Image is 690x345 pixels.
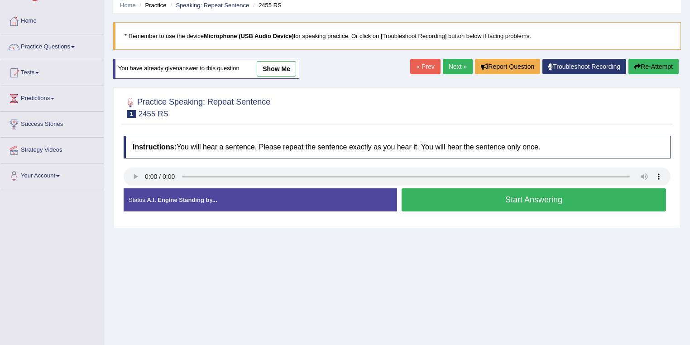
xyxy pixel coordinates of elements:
button: Start Answering [402,188,666,211]
li: 2455 RS [251,1,282,10]
h4: You will hear a sentence. Please repeat the sentence exactly as you hear it. You will hear the se... [124,136,671,158]
span: 1 [127,110,136,118]
a: « Prev [410,59,440,74]
a: Predictions [0,86,104,109]
a: Next » [443,59,473,74]
strong: A.I. Engine Standing by... [147,196,217,203]
a: Home [0,9,104,31]
button: Re-Attempt [628,59,679,74]
a: Home [120,2,136,9]
div: Status: [124,188,397,211]
button: Report Question [475,59,540,74]
div: You have already given answer to this question [113,59,299,79]
li: Practice [137,1,166,10]
a: Speaking: Repeat Sentence [176,2,249,9]
a: Strategy Videos [0,138,104,160]
a: Success Stories [0,112,104,134]
b: Microphone (USB Audio Device) [204,33,294,39]
a: show me [257,61,296,77]
a: Troubleshoot Recording [542,59,626,74]
h2: Practice Speaking: Repeat Sentence [124,96,270,118]
a: Tests [0,60,104,83]
b: Instructions: [133,143,177,151]
a: Practice Questions [0,34,104,57]
a: Your Account [0,163,104,186]
blockquote: * Remember to use the device for speaking practice. Or click on [Troubleshoot Recording] button b... [113,22,681,50]
small: 2455 RS [139,110,168,118]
